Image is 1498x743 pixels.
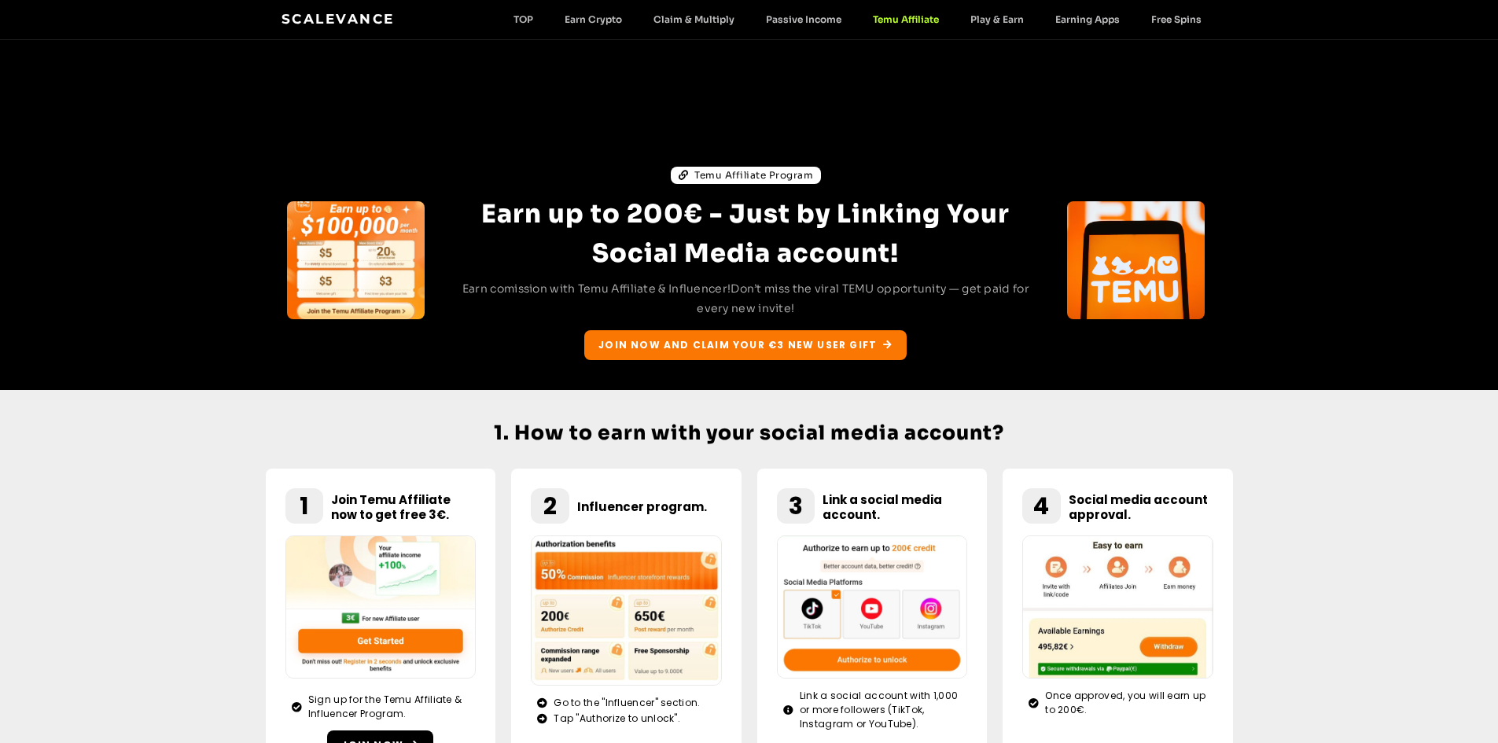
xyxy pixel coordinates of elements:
[498,13,549,25] a: TOP
[282,11,395,27] a: Scalevance
[1135,13,1217,25] a: Free Spins
[598,338,877,352] span: Join now and claim your €3 new user gift
[1040,13,1135,25] a: Earning Apps
[857,13,955,25] a: Temu Affiliate
[796,689,961,731] span: Link a social account with 1,000 or more followers (TikTok, Instagram or YouTube).
[331,491,451,523] a: Join Temu Affiliate now to get free 3€.
[584,330,907,360] a: Join now and claim your €3 new user gift
[823,491,942,523] a: Link a social media account.
[1067,201,1205,319] div: Slides
[789,489,803,523] a: 3
[266,414,1233,453] h2: 1. How to earn with your social media account?
[671,167,822,184] a: Temu Affiliate Program
[577,498,707,515] a: Influencer program.
[304,693,469,721] span: Sign up for the Temu Affiliate & Influencer Program.
[549,13,638,25] a: Earn Crypto
[1033,489,1049,523] a: 4
[750,13,857,25] a: Passive Income
[300,489,308,523] a: 1
[1069,491,1208,523] a: Social media account approval.
[287,201,425,319] div: Slides
[697,281,1029,315] span: Don’t miss the viral TEMU opportunity — get paid for every new invite!
[694,168,813,182] span: Temu Affiliate Program
[550,712,680,726] span: Tap "Authorize to unlock".
[455,194,1038,273] h2: Earn up to 200€ - Just by Linking Your Social Media account!
[955,13,1040,25] a: Play & Earn
[1041,689,1206,717] span: Once approved, you will earn up to 200€.
[550,696,700,710] span: Go to the "Influencer" section.
[543,489,557,523] a: 2
[455,279,1038,318] p: Earn comission with Temu Affiliate & Influencer!
[498,13,1217,25] nav: Menu
[638,13,750,25] a: Claim & Multiply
